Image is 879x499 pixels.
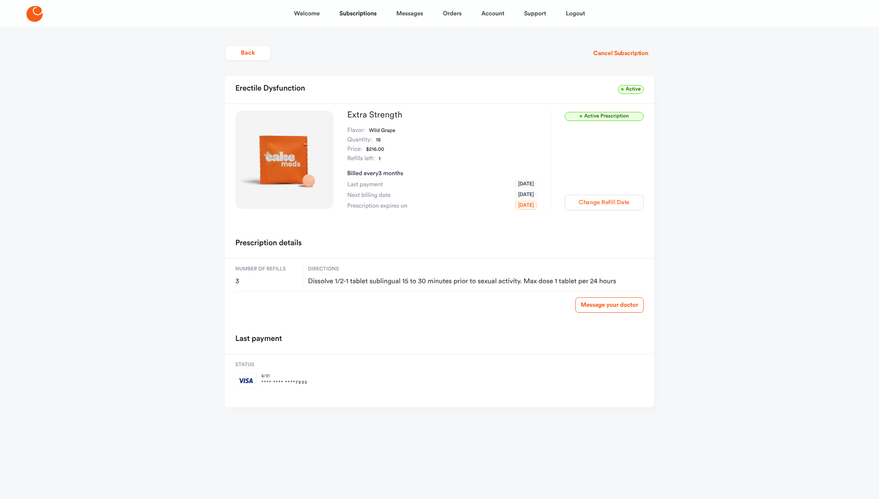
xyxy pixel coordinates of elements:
span: Active Prescription [565,112,644,121]
a: Account [481,3,504,24]
button: Back [225,45,271,61]
h2: Last payment [235,332,282,347]
dd: Wild Grape [369,126,396,135]
dt: Price: [347,145,362,154]
a: Subscriptions [340,3,377,24]
dd: $216.00 [366,145,384,154]
dd: 1 [378,154,380,164]
button: Cancel Subscription [588,46,654,61]
span: 3 [235,277,297,286]
span: 8 / 31 [261,373,308,379]
span: Next billing date [347,191,390,200]
a: Support [524,3,546,24]
span: Prescription expires on [347,202,407,210]
a: Message your doctor [575,297,644,313]
a: Logout [566,3,585,24]
dd: 18 [376,135,381,145]
dt: Refills left: [347,154,375,164]
dt: Flavor: [347,126,365,135]
span: Last payment [347,180,383,189]
span: Active [618,85,644,94]
h2: Prescription details [235,236,302,251]
a: Orders [443,3,462,24]
img: Extra Strength [235,111,334,209]
span: Directions [308,265,644,273]
img: visa [235,373,257,388]
dt: Quantity: [347,135,372,145]
span: [DATE] [515,201,537,210]
h3: Extra Strength [347,111,537,119]
a: Welcome [294,3,319,24]
a: Messages [396,3,423,24]
span: [DATE] [515,190,537,199]
button: Change Refill Date [565,195,644,210]
span: Billed every 3 months [347,170,403,176]
span: Status [235,361,308,369]
span: Dissolve 1/2-1 tablet sublingual 15 to 30 minutes prior to sexual activity. Max dose 1 tablet per... [308,277,644,286]
span: Number of refills [235,265,297,273]
span: [DATE] [515,179,537,188]
h2: Erectile Dysfunction [235,81,305,97]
